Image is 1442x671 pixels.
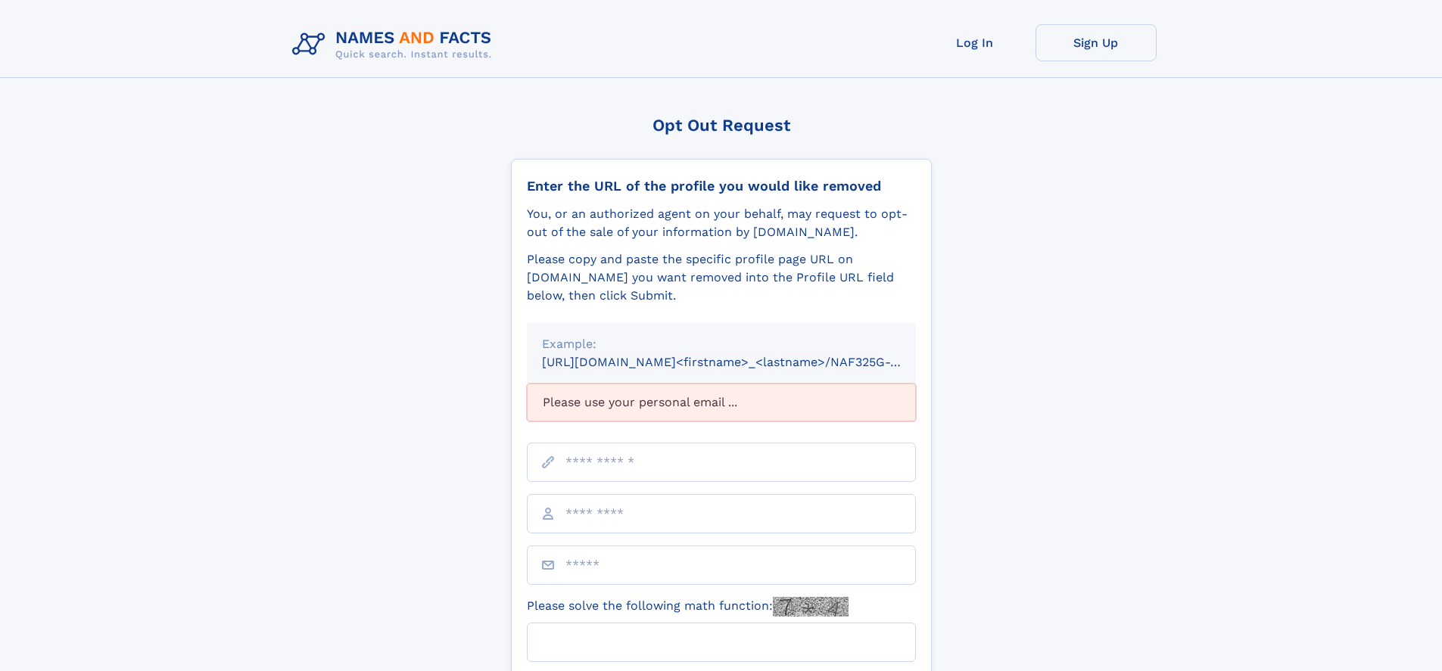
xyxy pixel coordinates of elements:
div: Example: [542,335,901,353]
a: Log In [914,24,1036,61]
div: Please copy and paste the specific profile page URL on [DOMAIN_NAME] you want removed into the Pr... [527,250,916,305]
div: You, or an authorized agent on your behalf, may request to opt-out of the sale of your informatio... [527,205,916,241]
label: Please solve the following math function: [527,597,849,617]
div: Enter the URL of the profile you would like removed [527,178,916,194]
small: [URL][DOMAIN_NAME]<firstname>_<lastname>/NAF325G-xxxxxxxx [542,355,945,369]
div: Opt Out Request [511,116,932,135]
img: Logo Names and Facts [286,24,504,65]
a: Sign Up [1036,24,1157,61]
div: Please use your personal email ... [527,384,916,421]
